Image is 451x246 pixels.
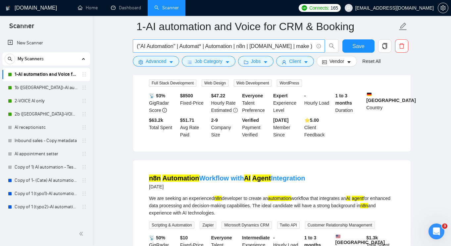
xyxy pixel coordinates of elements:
img: 🇺🇸 [336,234,340,239]
b: Everyone [211,235,232,240]
div: Hourly Rate [210,92,241,114]
a: Inbound sales - Copy metadata [15,134,77,147]
mark: agent [352,196,363,201]
a: Copy of 1 (typo2)-AI automation and Voice for CRM & Booking [15,200,77,214]
span: Web Design [202,79,228,87]
b: - [273,235,275,240]
button: settingAdvancedcaret-down [133,56,179,67]
span: WordPress [277,79,302,87]
button: folderJobscaret-down [238,56,274,67]
span: Client [289,58,301,65]
img: logo [6,3,10,14]
span: holder [81,98,87,104]
b: [GEOGRAPHIC_DATA] [366,92,416,103]
iframe: Intercom live chat [428,223,444,239]
span: 3 [442,223,447,229]
img: 🇩🇪 [367,92,372,97]
b: [DATE] [273,118,288,123]
a: n8n AutomationWorkflow withAI AgentIntegration [149,174,305,182]
b: [GEOGRAPHIC_DATA] [335,234,385,245]
div: Payment Verified [241,117,272,138]
span: folder [244,60,248,65]
a: Copy of 1 (typo1)-AI automation and Voice for CRM & Booking [15,187,77,200]
a: New Scanner [8,36,85,50]
span: holder [81,204,87,210]
img: upwork-logo.png [302,5,307,11]
span: holder [81,112,87,117]
mark: n8n [149,174,161,182]
span: holder [81,165,87,170]
li: My Scanners [2,52,90,214]
span: user [282,60,286,65]
span: caret-down [225,60,230,65]
a: AI appointment setter [15,147,77,161]
div: Company Size [210,117,241,138]
b: $ 1.3k [366,235,378,240]
b: Verified [242,118,259,123]
span: holder [81,191,87,196]
button: copy [378,39,391,53]
span: My Scanners [18,52,44,66]
b: 📡 50% [149,235,165,240]
b: ⭐️ 5.00 [304,118,319,123]
span: Vendor [329,58,344,65]
span: Microsoft Dynamics CRM [222,221,272,229]
a: 2b ([GEOGRAPHIC_DATA])-VOICE AI only [15,108,77,121]
b: $51.71 [180,118,194,123]
span: holder [81,72,87,77]
div: Talent Preference [241,92,272,114]
a: searchScanner [154,5,179,11]
a: Copy of 1) AI automation - Testing something? [15,161,77,174]
a: 1b ([GEOGRAPHIC_DATA])-AI automation and Voice for CRM & Booking [15,81,77,94]
a: dashboardDashboard [111,5,141,11]
span: info-circle [162,108,167,113]
b: Expert [273,93,288,98]
span: holder [81,125,87,130]
div: Experience Level [272,92,303,114]
a: AI receptionistc [15,121,77,134]
span: Scanner [4,21,39,35]
span: idcard [322,60,327,65]
span: search [5,57,15,61]
mark: n8n [214,196,222,201]
button: userClientcaret-down [276,56,314,67]
button: setting [438,3,448,13]
b: $ 47.22 [211,93,225,98]
li: New Scanner [2,36,90,50]
b: 📡 93% [149,93,165,98]
b: 1 to 3 months [335,93,352,106]
span: holder [81,138,87,143]
b: $ 63.2k [149,118,163,123]
span: Save [352,42,364,50]
span: user [346,6,351,10]
span: caret-down [263,60,268,65]
button: delete [395,39,408,53]
span: Full Stack Development [149,79,196,87]
a: setting [438,5,448,11]
div: Country [365,92,396,114]
div: Total Spent [148,117,179,138]
span: Scripting & Automation [149,221,194,229]
div: Avg Rate Paid [179,117,210,138]
button: Save [342,39,375,53]
div: [DATE] [149,183,305,191]
span: caret-down [347,60,351,65]
b: Intermediate [242,235,270,240]
button: search [5,54,15,64]
a: homeHome [78,5,98,11]
span: edit [399,22,407,31]
a: 2-VOICE AI only [15,94,77,108]
button: search [325,39,338,53]
span: bars [187,60,192,65]
span: holder [81,85,87,90]
span: delete [395,43,408,49]
span: search [326,43,338,49]
mark: AI [244,174,251,182]
span: Job Category [195,58,222,65]
mark: automation [268,196,291,201]
b: 2-9 [211,118,218,123]
span: Estimated [211,108,232,113]
b: Everyone [242,93,263,98]
span: Connects: [309,4,329,12]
